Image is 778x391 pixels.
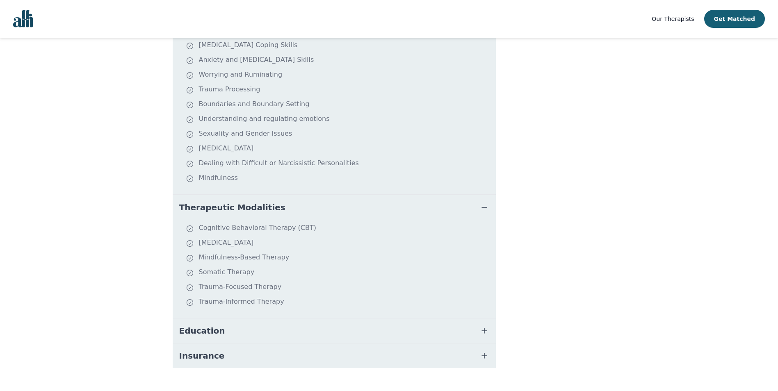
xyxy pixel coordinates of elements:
li: Understanding and regulating emotions [186,114,493,125]
li: [MEDICAL_DATA] Coping Skills [186,40,493,52]
span: Our Therapists [652,16,694,22]
li: Cognitive Behavioral Therapy (CBT) [186,223,493,234]
li: [MEDICAL_DATA] [186,238,493,249]
span: Education [179,325,225,336]
li: Trauma-Focused Therapy [186,282,493,293]
a: Our Therapists [652,14,694,24]
li: Boundaries and Boundary Setting [186,99,493,111]
li: Mindfulness [186,173,493,184]
span: Therapeutic Modalities [179,202,285,213]
img: alli logo [13,10,33,27]
li: Dealing with Difficult or Narcissistic Personalities [186,158,493,170]
li: Mindfulness-Based Therapy [186,252,493,264]
li: Trauma Processing [186,84,493,96]
li: Anxiety and [MEDICAL_DATA] Skills [186,55,493,66]
li: Worrying and Ruminating [186,70,493,81]
span: Insurance [179,350,225,361]
button: Insurance [173,343,496,368]
li: [MEDICAL_DATA] [186,143,493,155]
li: Trauma-Informed Therapy [186,297,493,308]
li: Sexuality and Gender Issues [186,129,493,140]
button: Therapeutic Modalities [173,195,496,220]
li: Somatic Therapy [186,267,493,279]
button: Get Matched [704,10,765,28]
button: Education [173,318,496,343]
